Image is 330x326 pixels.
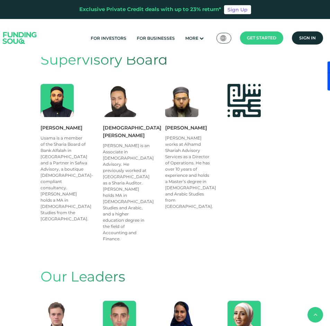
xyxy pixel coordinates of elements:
[79,6,221,13] div: Exclusive Private Credit deals with up to 23% return*
[103,124,165,139] div: [DEMOGRAPHIC_DATA][PERSON_NAME]
[103,84,136,117] img: Member Image
[220,35,226,41] img: SA Flag
[299,35,316,40] span: Sign in
[41,84,74,117] img: Member Image
[307,307,323,323] button: back
[41,135,87,222] p: Usama is a member of the Sharia Board of Bank Alfalah in [GEOGRAPHIC_DATA] and a Partner in Safwa...
[224,5,251,14] a: Sign Up
[89,32,128,44] a: For Investors
[165,124,228,132] div: [PERSON_NAME]
[185,36,198,41] span: More
[103,143,150,242] p: [PERSON_NAME] is an Associate in [DEMOGRAPHIC_DATA] Advisory. He previously worked at [GEOGRAPHIC...
[135,32,177,44] a: For Businesses
[165,84,198,117] img: Member Image
[165,135,212,210] p: [PERSON_NAME] works at Alhamd Shariah Advisory Services as a Director of Operations. He has over ...
[292,31,323,45] a: Sign in
[41,268,125,285] span: Our Leaders
[247,35,276,40] span: Get started
[41,124,103,132] div: [PERSON_NAME]
[228,84,261,117] img: Member Image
